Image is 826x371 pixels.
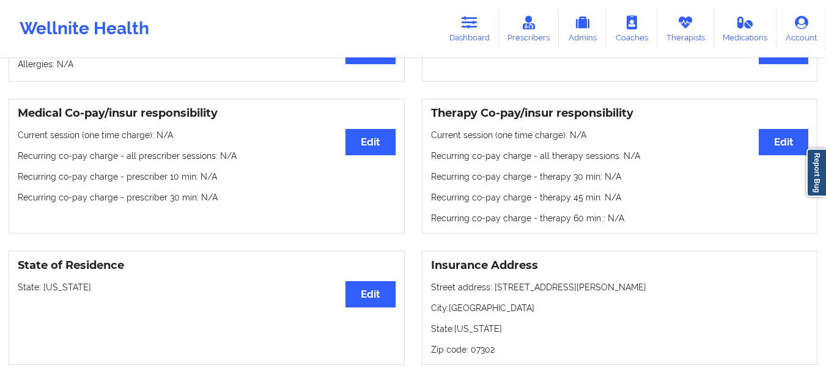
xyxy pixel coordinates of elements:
h3: Therapy Co-pay/insur responsibility [431,106,809,120]
p: Recurring co-pay charge - therapy 45 min : N/A [431,191,809,204]
p: Current session (one time charge): N/A [431,129,809,141]
h3: Insurance Address [431,259,809,273]
button: Edit [345,129,395,155]
p: Current session (one time charge): N/A [18,129,396,141]
a: Medications [714,9,777,49]
button: Edit [345,281,395,307]
a: Therapists [657,9,714,49]
p: City: [GEOGRAPHIC_DATA] [431,302,809,314]
a: Report Bug [806,149,826,197]
p: Recurring co-pay charge - prescriber 10 min : N/A [18,171,396,183]
a: Account [776,9,826,49]
p: Recurring co-pay charge - prescriber 30 min : N/A [18,191,396,204]
p: Zip code: 07302 [431,343,809,356]
a: Dashboard [440,9,499,49]
p: State: [US_STATE] [18,281,396,293]
p: Recurring co-pay charge - therapy 30 min : N/A [431,171,809,183]
button: Edit [759,129,808,155]
p: Recurring co-pay charge - therapy 60 min : N/A [431,212,809,224]
a: Prescribers [499,9,559,49]
p: Recurring co-pay charge - all prescriber sessions : N/A [18,150,396,162]
h3: State of Residence [18,259,396,273]
a: Admins [559,9,607,49]
p: Allergies: N/A [18,58,396,70]
p: Street address: [STREET_ADDRESS][PERSON_NAME] [431,281,809,293]
p: State: [US_STATE] [431,323,809,335]
h3: Medical Co-pay/insur responsibility [18,106,396,120]
p: Recurring co-pay charge - all therapy sessions : N/A [431,150,809,162]
a: Coaches [607,9,657,49]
